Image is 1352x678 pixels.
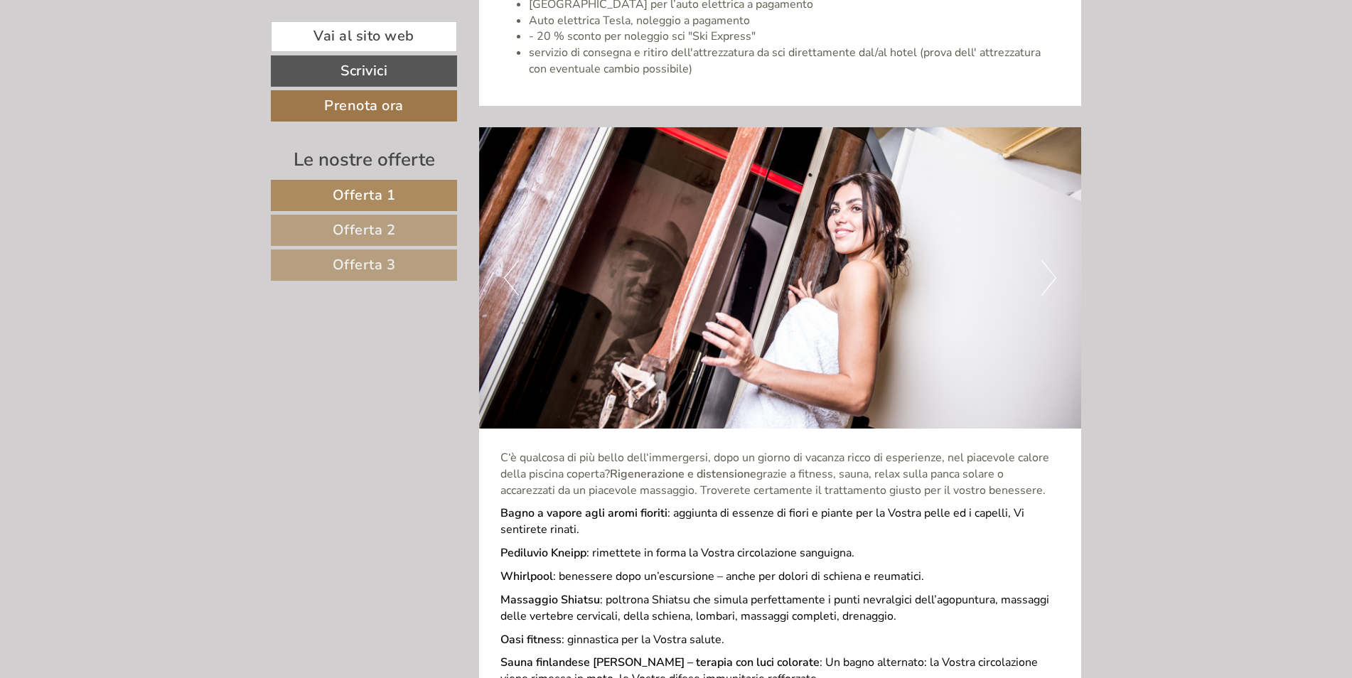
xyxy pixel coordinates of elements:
[500,505,1024,537] span: : aggiunta di essenze di fiori e piante per la Vostra pelle ed i capelli, Vi sentirete rinati.
[251,11,309,35] div: lunedì
[529,45,1061,77] li: servizio di consegna e ritiro dell'attrezzatura da sci direttamente dal/al hotel (prova dell' att...
[271,21,457,52] a: Vai al sito web
[333,220,396,240] span: Offerta 2
[271,55,457,87] a: Scrivici
[500,655,820,670] strong: Sauna finlandese [PERSON_NAME] – terapia con luci colorate
[500,632,562,647] strong: Oasi fitness
[500,569,924,584] span: : benessere dopo un’escursione – anche per dolori di schiena e reumatici.
[1041,260,1056,296] button: Next
[610,466,756,482] strong: Rigenerazione e distensione
[11,38,222,82] div: Buon giorno, come possiamo aiutarla?
[500,505,667,521] strong: Bagno a vapore agli aromi fioriti
[271,90,457,122] a: Prenota ora
[500,592,1049,624] span: : poltrona Shiatsu che simula perfettamente i punti nevralgici dell’agopuntura, massaggi delle ve...
[500,569,553,584] strong: Whirlpool
[271,146,457,173] div: Le nostre offerte
[21,69,215,79] small: 10:27
[504,260,519,296] button: Previous
[500,592,600,608] strong: Massaggio Shiatsu
[529,13,1061,29] li: Auto elettrica Tesla, noleggio a pagamento
[500,632,724,647] span: : ginnastica per la Vostra salute.
[484,368,561,399] button: Invia
[333,185,396,205] span: Offerta 1
[500,545,586,561] strong: Pediluvio Kneipp
[500,450,1061,499] p: C‘è qualcosa di più bello dell‘immergersi, dopo un giorno di vacanza ricco di esperienze, nel pia...
[21,41,215,53] div: Hotel Kristall
[529,28,1061,45] li: - 20 % sconto per noleggio sci "Ski Express"
[333,255,396,274] span: Offerta 3
[500,545,854,561] span: : rimettete in forma la Vostra circolazione sanguigna.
